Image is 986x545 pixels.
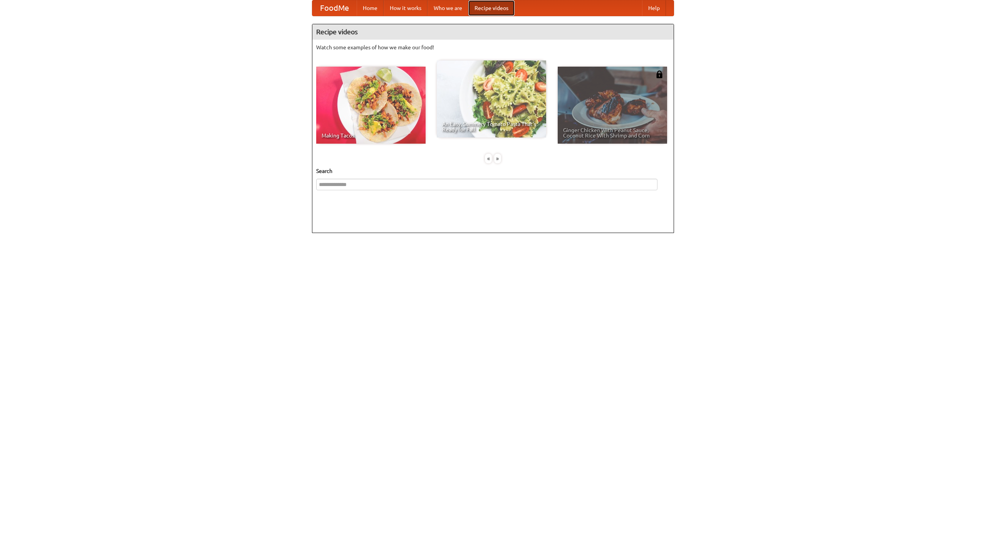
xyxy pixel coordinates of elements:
img: 483408.png [656,70,663,78]
a: How it works [384,0,428,16]
a: FoodMe [312,0,357,16]
a: Help [642,0,666,16]
span: An Easy, Summery Tomato Pasta That's Ready for Fall [442,121,541,132]
p: Watch some examples of how we make our food! [316,44,670,51]
span: Making Tacos [322,133,420,138]
h4: Recipe videos [312,24,674,40]
a: Who we are [428,0,468,16]
h5: Search [316,167,670,175]
a: An Easy, Summery Tomato Pasta That's Ready for Fall [437,60,546,138]
a: Home [357,0,384,16]
a: Making Tacos [316,67,426,144]
a: Recipe videos [468,0,515,16]
div: « [485,154,492,163]
div: » [494,154,501,163]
